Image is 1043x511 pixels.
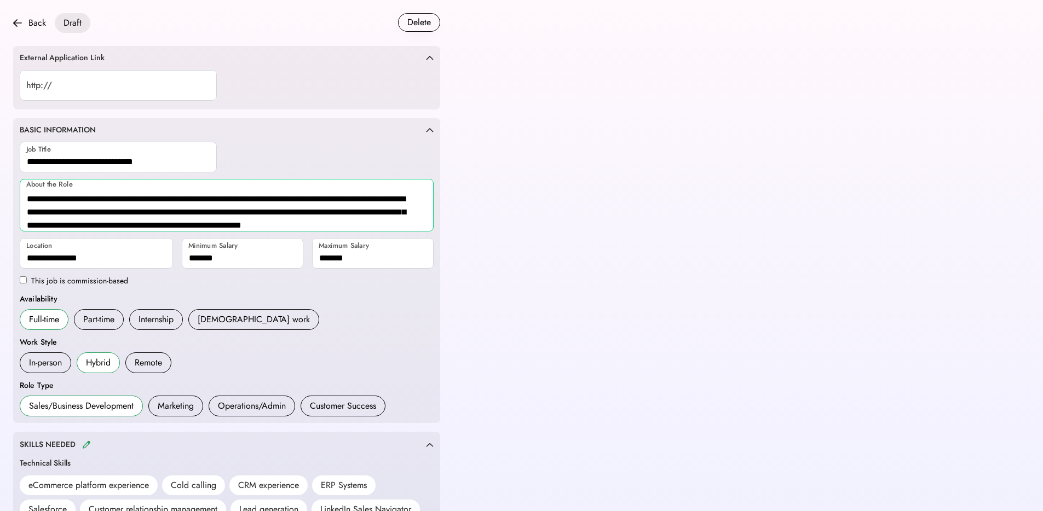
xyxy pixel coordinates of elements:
[20,53,105,63] div: External Application Link
[20,293,57,305] div: Availability
[20,125,96,136] div: BASIC INFORMATION
[82,440,91,449] img: pencil.svg
[29,356,62,369] div: In-person
[135,356,162,369] div: Remote
[426,55,434,60] img: caret-up.svg
[86,356,111,369] div: Hybrid
[198,313,310,326] div: [DEMOGRAPHIC_DATA] work
[426,443,434,448] img: caret-up.svg
[218,399,286,413] div: Operations/Admin
[310,399,376,413] div: Customer Success
[139,313,174,326] div: Internship
[171,479,216,492] div: Cold calling
[20,439,76,450] div: SKILLS NEEDED
[238,479,299,492] div: CRM experience
[426,127,434,132] img: caret-up.svg
[29,399,134,413] div: Sales/Business Development
[20,380,54,391] div: Role Type
[28,479,149,492] div: eCommerce platform experience
[29,313,59,326] div: Full-time
[20,457,71,469] div: Technical Skills
[158,399,194,413] div: Marketing
[13,19,22,27] img: arrow-back.svg
[398,13,440,32] button: Delete
[321,479,367,492] div: ERP Systems
[83,313,114,326] div: Part-time
[20,336,57,348] div: Work Style
[31,275,128,286] label: This job is commission-based
[28,16,46,30] div: Back
[64,16,82,30] div: Draft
